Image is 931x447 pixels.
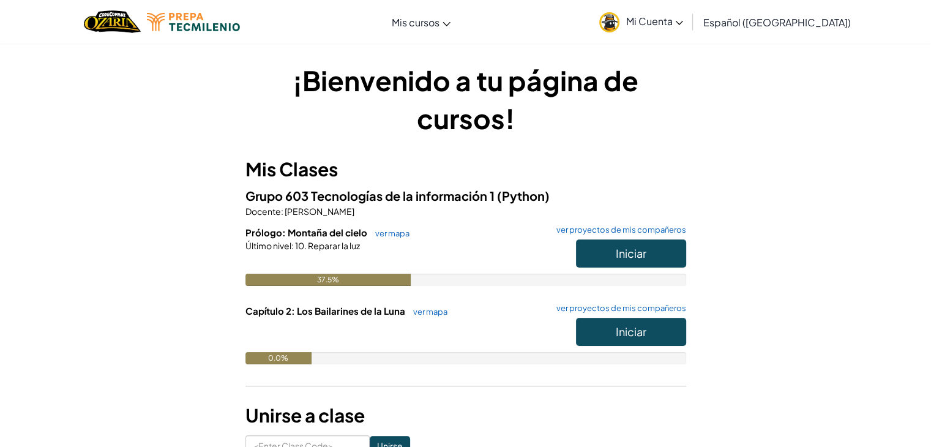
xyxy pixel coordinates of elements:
a: ver mapa [369,228,409,238]
a: ver proyectos de mis compañeros [550,304,686,312]
span: Docente [245,206,281,217]
span: Iniciar [616,246,646,260]
span: : [281,206,283,217]
h1: ¡Bienvenido a tu página de cursos! [245,61,686,137]
span: Capítulo 2: Los Bailarines de la Luna [245,305,407,317]
span: 10. [294,240,307,251]
div: 37.5% [245,274,411,286]
span: Español ([GEOGRAPHIC_DATA]) [703,16,850,29]
img: avatar [599,12,619,32]
a: Español ([GEOGRAPHIC_DATA]) [697,6,856,39]
button: Iniciar [576,318,686,346]
img: Tecmilenio logo [147,13,240,31]
span: : [291,240,294,251]
span: Último nivel [245,240,291,251]
a: ver proyectos de mis compañeros [550,226,686,234]
a: Mis cursos [386,6,457,39]
img: Home [84,9,141,34]
h3: Mis Clases [245,156,686,183]
span: Iniciar [616,325,646,339]
span: [PERSON_NAME] [283,206,354,217]
span: Mis cursos [392,16,439,29]
span: Mi Cuenta [626,15,683,28]
button: Iniciar [576,239,686,268]
span: Reparar la luz [307,240,360,251]
div: 0.0% [245,352,312,364]
a: ver mapa [407,307,447,317]
a: Mi Cuenta [593,2,689,41]
h3: Unirse a clase [245,402,686,429]
span: Grupo 603 Tecnologías de la información 1 [245,188,497,203]
span: Prólogo: Montaña del cielo [245,227,369,238]
span: (Python) [497,188,550,203]
a: Ozaria by CodeCombat logo [84,9,141,34]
